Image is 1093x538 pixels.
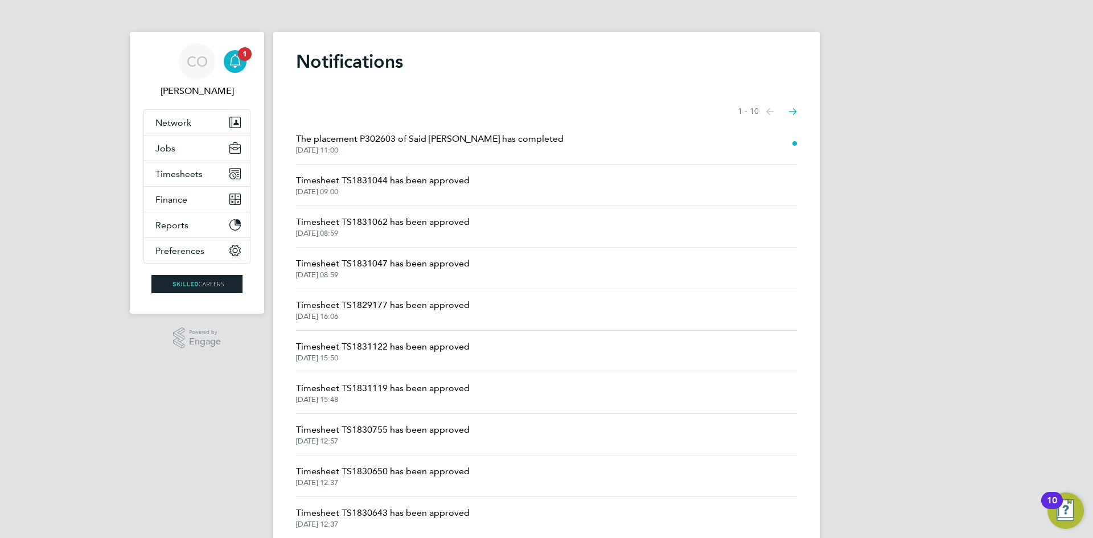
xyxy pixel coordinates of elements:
a: Go to home page [143,275,250,293]
span: Timesheet TS1831122 has been approved [296,340,470,354]
span: Engage [189,337,221,347]
span: Timesheet TS1831062 has been approved [296,215,470,229]
button: Jobs [144,135,250,161]
span: Powered by [189,327,221,337]
a: Timesheet TS1829177 has been approved[DATE] 16:06 [296,298,470,321]
a: Timesheet TS1831062 has been approved[DATE] 08:59 [296,215,470,238]
button: Reports [144,212,250,237]
span: Timesheet TS1829177 has been approved [296,298,470,312]
span: [DATE] 11:00 [296,146,564,155]
a: The placement P302603 of Said [PERSON_NAME] has completed[DATE] 11:00 [296,132,564,155]
button: Preferences [144,238,250,263]
span: Timesheet TS1831119 has been approved [296,381,470,395]
h1: Notifications [296,50,797,73]
span: Timesheets [155,169,203,179]
span: Finance [155,194,187,205]
span: [DATE] 15:48 [296,395,470,404]
span: Jobs [155,143,175,154]
a: CO[PERSON_NAME] [143,43,250,98]
a: Powered byEngage [173,327,221,349]
div: 10 [1047,500,1057,515]
a: Timesheet TS1831044 has been approved[DATE] 09:00 [296,174,470,196]
a: Timesheet TS1831047 has been approved[DATE] 08:59 [296,257,470,280]
span: [DATE] 15:50 [296,354,470,363]
a: Timesheet TS1830643 has been approved[DATE] 12:37 [296,506,470,529]
span: Craig O'Donovan [143,84,250,98]
span: Timesheet TS1830650 has been approved [296,465,470,478]
a: 1 [224,43,246,80]
span: [DATE] 12:37 [296,520,470,529]
img: skilledcareers-logo-retina.png [151,275,243,293]
span: [DATE] 12:57 [296,437,470,446]
span: Preferences [155,245,204,256]
span: Timesheet TS1831044 has been approved [296,174,470,187]
span: Network [155,117,191,128]
a: Timesheet TS1831119 has been approved[DATE] 15:48 [296,381,470,404]
nav: Main navigation [130,32,264,314]
span: Timesheet TS1830755 has been approved [296,423,470,437]
span: CO [187,54,208,69]
span: [DATE] 08:59 [296,229,470,238]
span: 1 [238,47,252,61]
a: Timesheet TS1831122 has been approved[DATE] 15:50 [296,340,470,363]
span: Timesheet TS1831047 has been approved [296,257,470,270]
span: [DATE] 16:06 [296,312,470,321]
span: [DATE] 12:37 [296,478,470,487]
button: Timesheets [144,161,250,186]
span: 1 - 10 [738,106,759,117]
button: Open Resource Center, 10 new notifications [1047,492,1084,529]
span: [DATE] 09:00 [296,187,470,196]
nav: Select page of notifications list [738,100,797,123]
a: Timesheet TS1830650 has been approved[DATE] 12:37 [296,465,470,487]
button: Finance [144,187,250,212]
span: Timesheet TS1830643 has been approved [296,506,470,520]
span: [DATE] 08:59 [296,270,470,280]
span: Reports [155,220,188,231]
button: Network [144,110,250,135]
span: The placement P302603 of Said [PERSON_NAME] has completed [296,132,564,146]
a: Timesheet TS1830755 has been approved[DATE] 12:57 [296,423,470,446]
